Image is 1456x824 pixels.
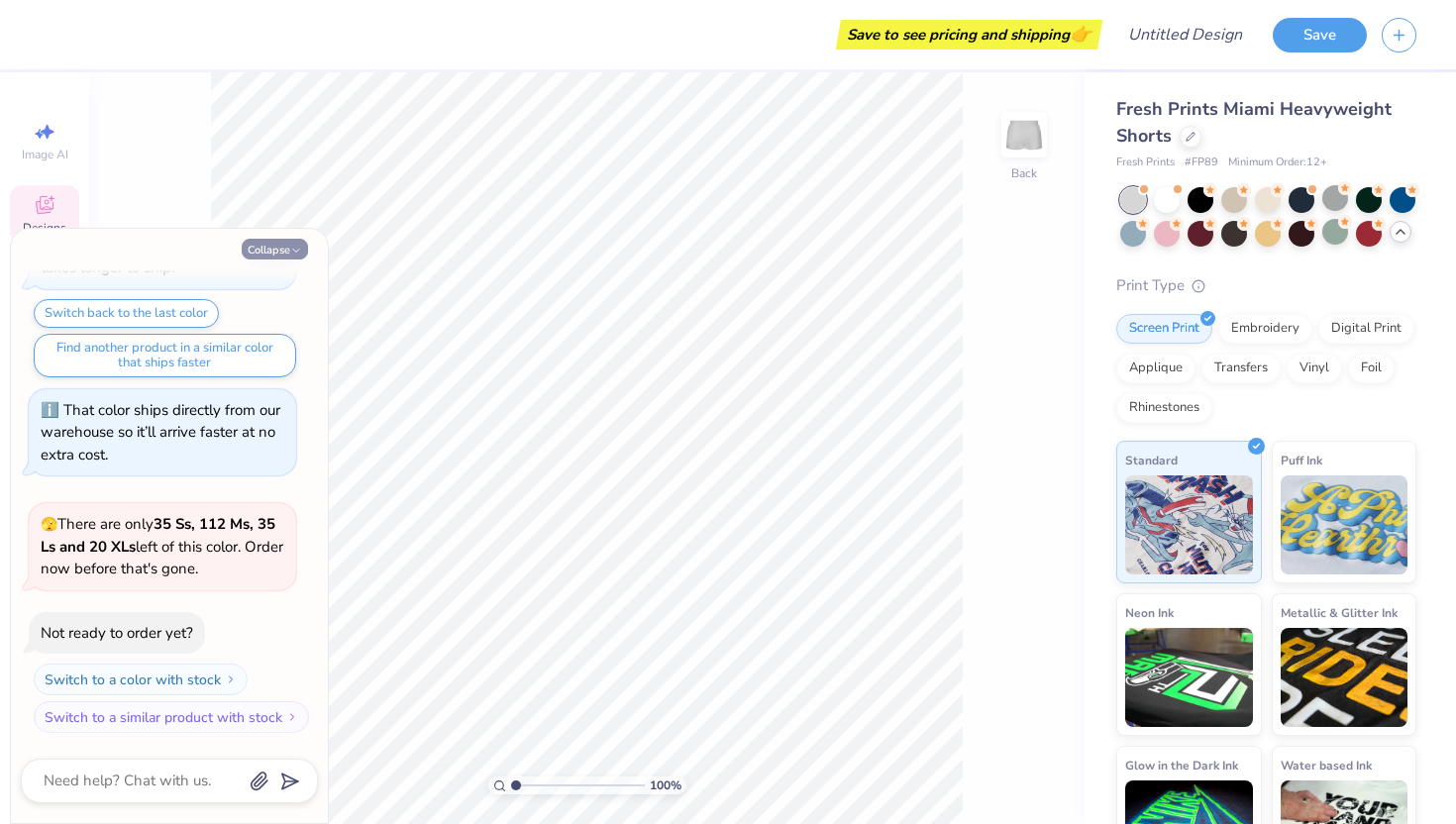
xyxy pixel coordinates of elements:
[841,20,1097,50] div: Save to see pricing and shipping
[41,514,283,578] span: There are only left of this color. Order now before that's gone.
[1116,97,1392,148] span: Fresh Prints Miami Heavyweight Shorts
[1004,115,1044,154] img: Back
[650,776,681,794] span: 100 %
[286,711,298,723] img: Switch to a similar product with stock
[1116,393,1212,423] div: Rhinestones
[34,701,309,733] button: Switch to a similar product with stock
[1281,628,1408,727] img: Metallic & Glitter Ink
[1273,18,1367,52] button: Save
[1112,15,1258,54] input: Untitled Design
[1125,602,1174,623] span: Neon Ink
[1116,354,1196,383] div: Applique
[1116,314,1212,344] div: Screen Print
[1125,755,1238,775] span: Glow in the Dark Ink
[34,299,219,328] button: Switch back to the last color
[34,334,296,377] button: Find another product in a similar color that ships faster
[34,664,248,695] button: Switch to a color with stock
[1281,602,1398,623] span: Metallic & Glitter Ink
[1185,154,1218,171] span: # FP89
[1281,475,1408,574] img: Puff Ink
[41,514,275,557] strong: 35 Ss, 112 Ms, 35 Ls and 20 XLs
[22,147,68,162] span: Image AI
[1201,354,1281,383] div: Transfers
[225,673,237,685] img: Switch to a color with stock
[242,239,308,259] button: Collapse
[1218,314,1312,344] div: Embroidery
[1281,450,1322,470] span: Puff Ink
[1318,314,1414,344] div: Digital Print
[1070,22,1092,46] span: 👉
[41,623,193,643] div: Not ready to order yet?
[1116,154,1175,171] span: Fresh Prints
[1125,628,1253,727] img: Neon Ink
[1125,475,1253,574] img: Standard
[23,220,66,236] span: Designs
[1348,354,1395,383] div: Foil
[1281,755,1372,775] span: Water based Ink
[41,400,280,464] div: That color ships directly from our warehouse so it’ll arrive faster at no extra cost.
[1116,274,1416,297] div: Print Type
[1228,154,1327,171] span: Minimum Order: 12 +
[1125,450,1178,470] span: Standard
[1287,354,1342,383] div: Vinyl
[1011,164,1037,182] div: Back
[41,515,57,534] span: 🫣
